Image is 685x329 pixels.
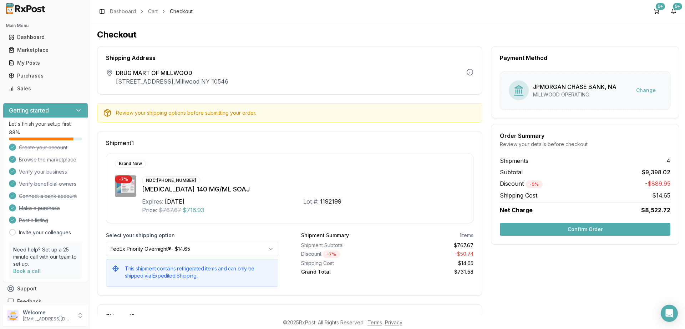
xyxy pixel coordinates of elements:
[142,206,157,214] div: Price:
[390,250,474,258] div: - $50.74
[110,8,136,15] a: Dashboard
[115,175,136,197] img: Aimovig 140 MG/ML SOAJ
[390,242,474,249] div: $767.67
[3,31,88,43] button: Dashboard
[165,197,184,206] div: [DATE]
[641,206,670,214] span: $8,522.72
[13,268,41,274] a: Book a call
[3,83,88,94] button: Sales
[9,72,82,79] div: Purchases
[142,176,200,184] div: NDC: [PHONE_NUMBER]
[142,184,465,194] div: [MEDICAL_DATA] 140 MG/ML SOAJ
[367,319,382,325] a: Terms
[301,242,385,249] div: Shipment Subtotal
[673,3,682,10] div: 9+
[106,313,135,319] span: Shipment 2
[9,46,82,54] div: Marketplace
[3,3,49,14] img: RxPost Logo
[500,191,537,200] span: Shipping Cost
[303,197,319,206] div: Lot #:
[170,8,193,15] span: Checkout
[9,34,82,41] div: Dashboard
[390,268,474,275] div: $731.58
[500,133,670,139] div: Order Summary
[3,295,88,308] button: Feedback
[460,232,473,239] div: 1 items
[390,260,474,267] div: $14.65
[23,309,72,316] p: Welcome
[500,55,670,61] div: Payment Method
[500,180,543,187] span: Discount
[500,168,523,176] span: Subtotal
[500,141,670,148] div: Review your details before checkout
[301,232,349,239] div: Shipment Summary
[533,83,616,91] div: JPMORGAN CHASE BANK, NA
[500,206,533,214] span: Net Charge
[320,197,341,206] div: 1192199
[9,85,82,92] div: Sales
[19,229,71,236] a: Invite your colleagues
[385,319,402,325] a: Privacy
[17,298,41,305] span: Feedback
[301,250,385,258] div: Discount
[115,160,146,168] div: Brand New
[533,91,616,98] div: MILLWOOD OPERATING
[661,305,678,322] div: Open Intercom Messenger
[301,260,385,267] div: Shipping Cost
[116,109,476,116] div: Review your shipping options before submitting your order.
[115,175,132,183] div: - 7 %
[19,144,67,151] span: Create your account
[301,268,385,275] div: Grand Total
[6,31,85,44] a: Dashboard
[6,82,85,95] a: Sales
[159,206,181,214] span: $767.67
[125,265,272,279] h5: This shipment contains refrigerated items and can only be shipped via Expedited Shipping.
[183,206,204,214] span: $716.93
[6,23,85,29] h2: Main Menu
[7,310,19,321] img: User avatar
[6,44,85,56] a: Marketplace
[3,282,88,295] button: Support
[652,191,670,200] span: $14.65
[9,129,20,136] span: 88 %
[9,120,82,128] p: Let's finish your setup first!
[19,193,77,200] span: Connect a bank account
[668,6,679,17] button: 9+
[656,3,665,10] div: 9+
[323,250,340,258] div: - 7 %
[142,197,163,206] div: Expires:
[106,232,278,239] label: Select your shipping option
[97,29,679,40] h1: Checkout
[116,77,228,86] p: [STREET_ADDRESS] , Millwood NY 10546
[526,180,543,188] div: - 9 %
[19,156,76,163] span: Browse the marketplace
[106,55,473,61] div: Shipping Address
[148,8,158,15] a: Cart
[500,156,528,165] span: Shipments
[630,84,661,97] button: Change
[666,156,670,165] span: 4
[19,168,67,175] span: Verify your business
[9,59,82,66] div: My Posts
[645,179,670,188] span: -$889.95
[6,69,85,82] a: Purchases
[110,8,193,15] nav: breadcrumb
[19,217,48,224] span: Post a listing
[9,106,49,115] h3: Getting started
[6,56,85,69] a: My Posts
[23,316,72,322] p: [EMAIL_ADDRESS][DOMAIN_NAME]
[19,205,60,212] span: Make a purchase
[3,44,88,56] button: Marketplace
[106,140,134,146] span: Shipment 1
[13,246,78,268] p: Need help? Set up a 25 minute call with our team to set up.
[651,6,662,17] button: 9+
[642,168,670,176] span: $9,398.02
[3,57,88,69] button: My Posts
[19,180,76,188] span: Verify beneficial owners
[116,69,228,77] span: DRUG MART OF MILLWOOD
[3,70,88,81] button: Purchases
[500,223,670,236] button: Confirm Order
